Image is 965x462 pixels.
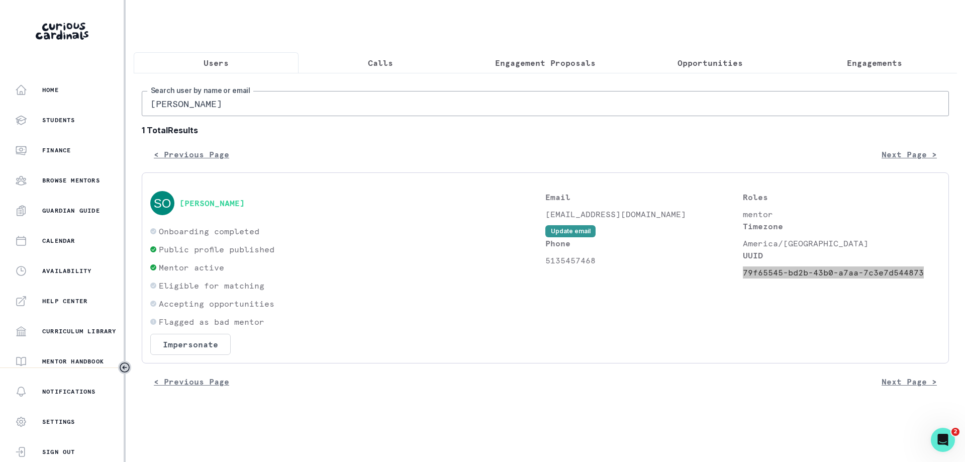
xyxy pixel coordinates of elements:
[951,428,959,436] span: 2
[159,280,264,292] p: Eligible for matching
[42,388,96,396] p: Notifications
[159,261,224,273] p: Mentor active
[42,86,59,94] p: Home
[743,249,940,261] p: UUID
[678,57,743,69] p: Opportunities
[118,361,131,374] button: Toggle sidebar
[36,23,88,40] img: Curious Cardinals Logo
[743,191,940,203] p: Roles
[150,334,231,355] button: Impersonate
[847,57,902,69] p: Engagements
[159,298,274,310] p: Accepting opportunities
[368,57,393,69] p: Calls
[42,267,91,275] p: Availability
[42,418,75,426] p: Settings
[743,220,940,232] p: Timezone
[545,225,596,237] button: Update email
[743,208,940,220] p: mentor
[42,327,117,335] p: Curriculum Library
[42,116,75,124] p: Students
[204,57,229,69] p: Users
[150,191,174,215] img: svg
[743,266,940,279] p: 79f65545-bd2b-43b0-a7aa-7c3e7d544873
[142,124,949,136] b: 1 Total Results
[545,254,743,266] p: 5135457468
[743,237,940,249] p: America/[GEOGRAPHIC_DATA]
[545,208,743,220] p: [EMAIL_ADDRESS][DOMAIN_NAME]
[931,428,955,452] iframe: Intercom live chat
[179,198,245,208] button: [PERSON_NAME]
[42,176,100,184] p: Browse Mentors
[159,316,264,328] p: Flagged as bad mentor
[142,372,241,392] button: < Previous Page
[495,57,596,69] p: Engagement Proposals
[159,225,259,237] p: Onboarding completed
[142,144,241,164] button: < Previous Page
[545,237,743,249] p: Phone
[870,372,949,392] button: Next Page >
[545,191,743,203] p: Email
[42,357,104,365] p: Mentor Handbook
[870,144,949,164] button: Next Page >
[42,297,87,305] p: Help Center
[159,243,274,255] p: Public profile published
[42,146,71,154] p: Finance
[42,448,75,456] p: Sign Out
[42,207,100,215] p: Guardian Guide
[42,237,75,245] p: Calendar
